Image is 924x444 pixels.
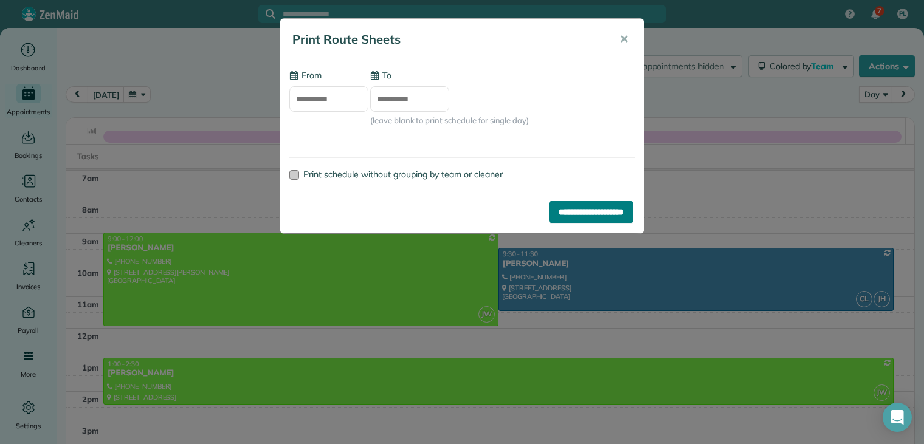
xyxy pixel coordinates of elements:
label: From [289,69,322,81]
div: Open Intercom Messenger [883,403,912,432]
label: To [370,69,391,81]
span: Print schedule without grouping by team or cleaner [303,169,503,180]
h5: Print Route Sheets [292,31,602,48]
span: ✕ [619,32,629,46]
span: (leave blank to print schedule for single day) [370,115,529,127]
